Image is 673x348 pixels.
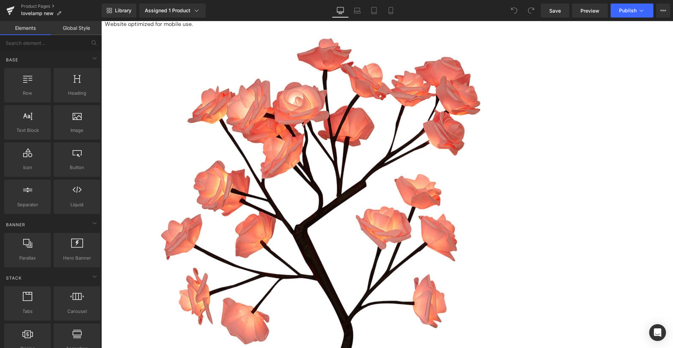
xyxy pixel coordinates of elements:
span: Tabs [6,308,49,315]
div: Open Intercom Messenger [649,324,666,341]
a: Laptop [349,4,366,18]
span: Button [56,164,98,171]
span: Image [56,127,98,134]
span: Publish [619,8,637,13]
span: Base [5,56,19,63]
div: Assigned 1 Product [145,7,200,14]
span: Icon [6,164,49,171]
span: Separator [6,201,49,208]
span: Carousel [56,308,98,315]
a: Mobile [382,4,399,18]
button: Redo [524,4,538,18]
span: Library [115,7,131,14]
span: Preview [580,7,599,14]
span: Save [549,7,561,14]
a: Preview [572,4,608,18]
button: More [656,4,670,18]
span: Text Block [6,127,49,134]
button: Undo [507,4,521,18]
a: Product Pages [21,4,102,9]
span: Parallax [6,254,49,262]
span: Heading [56,89,98,97]
a: Tablet [366,4,382,18]
a: Desktop [332,4,349,18]
span: lovelamp new [21,11,54,16]
span: Row [6,89,49,97]
a: New Library [102,4,136,18]
span: Hero Banner [56,254,98,262]
a: Global Style [51,21,102,35]
span: Stack [5,275,22,281]
span: Liquid [56,201,98,208]
span: Banner [5,221,26,228]
button: Publish [611,4,653,18]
